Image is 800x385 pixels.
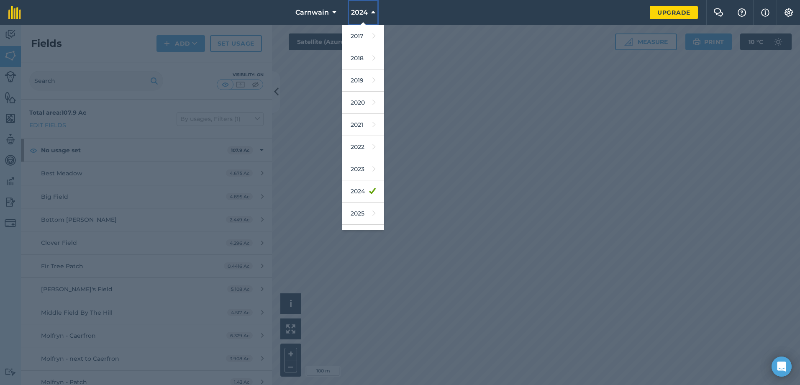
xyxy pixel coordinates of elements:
a: 2018 [342,47,384,69]
a: 2022 [342,136,384,158]
div: Open Intercom Messenger [772,357,792,377]
span: 2024 [351,8,368,18]
a: 2023 [342,158,384,180]
a: 2017 [342,25,384,47]
a: 2024 [342,180,384,203]
img: fieldmargin Logo [8,6,21,19]
a: 2026 [342,225,384,247]
img: A question mark icon [737,8,747,17]
a: 2020 [342,92,384,114]
span: Carnwain [295,8,329,18]
a: Upgrade [650,6,698,19]
a: 2021 [342,114,384,136]
img: Two speech bubbles overlapping with the left bubble in the forefront [713,8,723,17]
a: 2019 [342,69,384,92]
img: A cog icon [784,8,794,17]
img: svg+xml;base64,PHN2ZyB4bWxucz0iaHR0cDovL3d3dy53My5vcmcvMjAwMC9zdmciIHdpZHRoPSIxNyIgaGVpZ2h0PSIxNy... [761,8,769,18]
a: 2025 [342,203,384,225]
